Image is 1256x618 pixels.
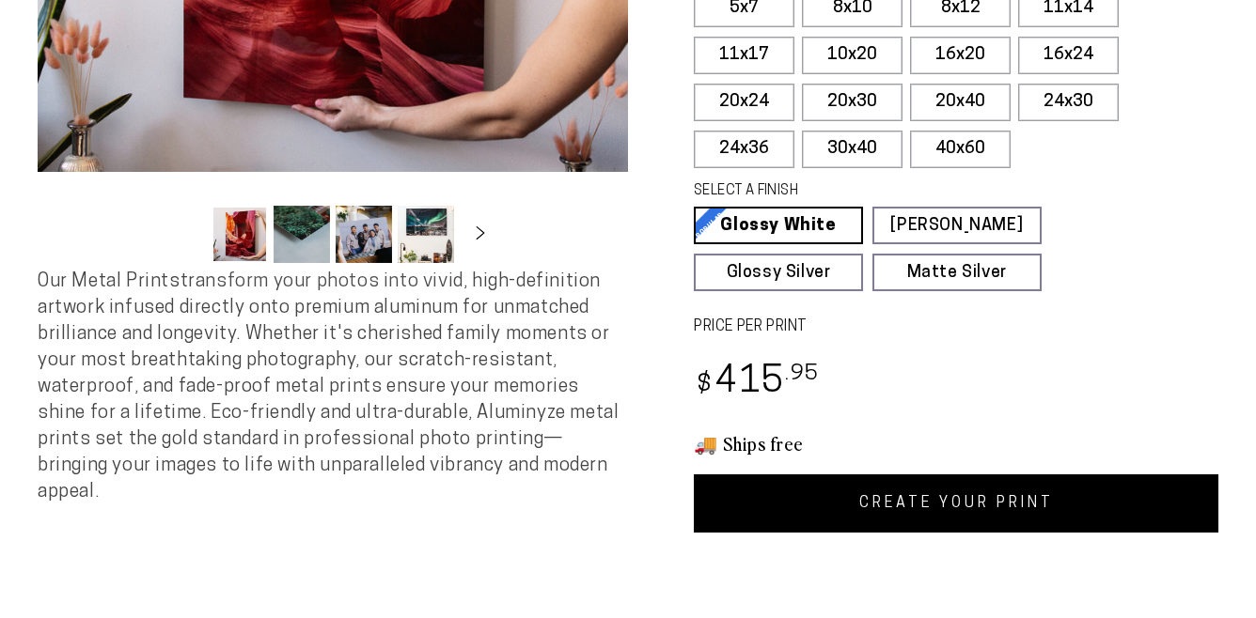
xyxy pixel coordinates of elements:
[38,272,619,502] span: Our Metal Prints transform your photos into vivid, high-definition artwork infused directly onto ...
[398,206,454,263] button: Load image 4 in gallery view
[1018,37,1119,74] label: 16x24
[694,317,1218,338] label: PRICE PER PRINT
[694,131,794,168] label: 24x36
[694,37,794,74] label: 11x17
[694,207,863,244] a: Glossy White
[460,214,501,255] button: Slide right
[910,37,1011,74] label: 16x20
[697,373,713,398] span: $
[274,206,330,263] button: Load image 2 in gallery view
[165,214,206,255] button: Slide left
[802,84,903,121] label: 20x30
[336,206,392,263] button: Load image 3 in gallery view
[212,206,268,263] button: Load image 1 in gallery view
[802,37,903,74] label: 10x20
[872,254,1042,291] a: Matte Silver
[694,431,1218,456] h3: 🚚 Ships free
[694,364,819,401] bdi: 415
[910,131,1011,168] label: 40x60
[802,131,903,168] label: 30x40
[872,207,1042,244] a: [PERSON_NAME]
[694,181,1001,202] legend: SELECT A FINISH
[785,363,819,385] sup: .95
[1018,84,1119,121] label: 24x30
[910,84,1011,121] label: 20x40
[694,474,1218,533] a: CREATE YOUR PRINT
[694,254,863,291] a: Glossy Silver
[694,84,794,121] label: 20x24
